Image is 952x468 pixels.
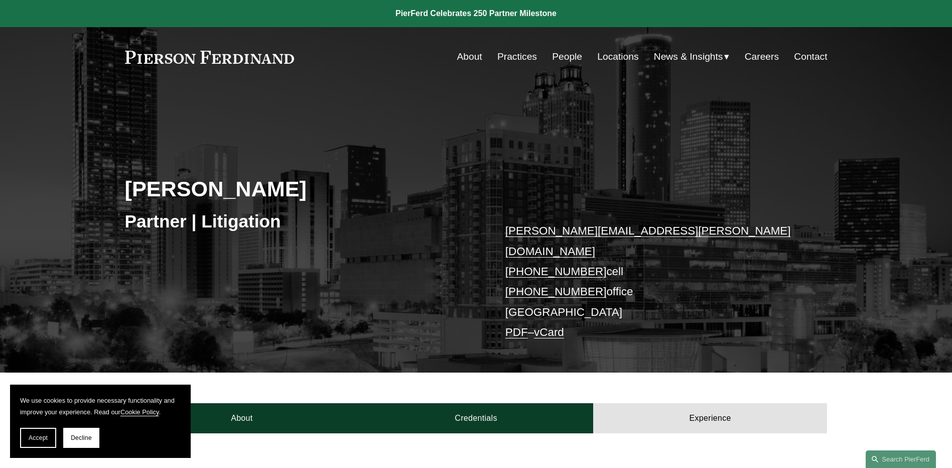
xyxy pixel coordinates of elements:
a: folder dropdown [654,47,730,66]
a: About [457,47,482,66]
button: Accept [20,428,56,448]
a: Cookie Policy [120,408,159,416]
a: Experience [593,403,828,433]
a: Practices [497,47,537,66]
a: [PERSON_NAME][EMAIL_ADDRESS][PERSON_NAME][DOMAIN_NAME] [505,224,791,257]
section: Cookie banner [10,385,191,458]
a: Search this site [866,450,936,468]
span: Accept [29,434,48,441]
a: People [552,47,582,66]
a: vCard [534,326,564,338]
span: News & Insights [654,48,723,66]
a: Credentials [359,403,593,433]
span: Decline [71,434,92,441]
p: cell office [GEOGRAPHIC_DATA] – [505,221,798,342]
a: [PHONE_NUMBER] [505,285,607,298]
p: We use cookies to provide necessary functionality and improve your experience. Read our . [20,395,181,418]
a: [PHONE_NUMBER] [505,265,607,278]
a: About [125,403,359,433]
a: Locations [597,47,638,66]
h2: [PERSON_NAME] [125,176,476,202]
a: PDF [505,326,528,338]
h3: Partner | Litigation [125,210,476,232]
a: Contact [794,47,827,66]
button: Decline [63,428,99,448]
a: Careers [745,47,779,66]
